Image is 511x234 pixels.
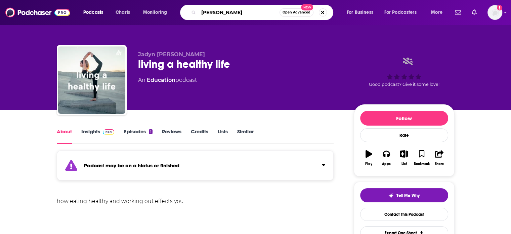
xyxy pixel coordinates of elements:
[365,162,372,166] div: Play
[487,5,502,20] button: Show profile menu
[378,146,395,170] button: Apps
[413,146,430,170] button: Bookmark
[116,8,130,17] span: Charts
[487,5,502,20] img: User Profile
[280,8,313,16] button: Open AdvancedNew
[430,146,448,170] button: Share
[218,128,228,144] a: Lists
[426,7,451,18] button: open menu
[283,11,310,14] span: Open Advanced
[360,128,448,142] div: Rate
[395,146,413,170] button: List
[452,7,464,18] a: Show notifications dropdown
[347,8,373,17] span: For Business
[360,111,448,126] button: Follow
[382,162,391,166] div: Apps
[147,77,175,83] a: Education
[388,193,394,198] img: tell me why sparkle
[301,4,313,10] span: New
[84,162,179,169] strong: Podcast may be on a hiatus or finished
[414,162,429,166] div: Bookmark
[149,129,152,134] div: 1
[138,76,197,84] div: An podcast
[487,5,502,20] span: Logged in as Ashley_Beenen
[138,51,205,58] span: Jadyn [PERSON_NAME]
[58,46,125,114] img: living a healthy life
[57,197,334,206] div: how eating healthy and working out effects you
[162,128,181,144] a: Reviews
[435,162,444,166] div: Share
[380,7,426,18] button: open menu
[57,155,334,180] section: Click to expand status details
[79,7,112,18] button: open menu
[81,128,115,144] a: InsightsPodchaser Pro
[469,7,479,18] a: Show notifications dropdown
[237,128,254,144] a: Similar
[124,128,152,144] a: Episodes1
[83,8,103,17] span: Podcasts
[199,7,280,18] input: Search podcasts, credits, & more...
[360,188,448,202] button: tell me why sparkleTell Me Why
[354,51,455,93] div: Good podcast? Give it some love!
[401,162,407,166] div: List
[111,7,134,18] a: Charts
[57,128,72,144] a: About
[360,208,448,221] a: Contact This Podcast
[497,5,502,10] svg: Add a profile image
[103,129,115,135] img: Podchaser Pro
[138,7,176,18] button: open menu
[396,193,420,198] span: Tell Me Why
[384,8,417,17] span: For Podcasters
[369,82,439,87] span: Good podcast? Give it some love!
[360,146,378,170] button: Play
[5,6,70,19] img: Podchaser - Follow, Share and Rate Podcasts
[186,5,340,20] div: Search podcasts, credits, & more...
[342,7,382,18] button: open menu
[143,8,167,17] span: Monitoring
[431,8,442,17] span: More
[191,128,208,144] a: Credits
